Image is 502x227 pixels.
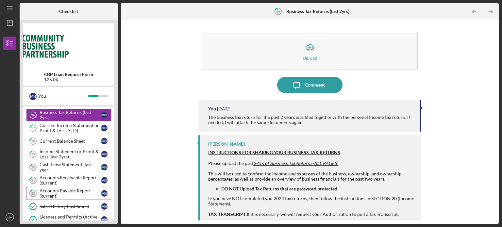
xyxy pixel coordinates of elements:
[101,216,108,223] div: M H
[31,126,35,130] tspan: 17
[221,186,338,191] strong: DO NOT Upload Tax Returns that are password protected.
[40,214,101,225] div: Licenses and Permits (Active or Current)
[208,212,415,217] div: If it is necessary, we will request your Authorization to pull a Tax Transcript.
[29,93,37,100] div: M H
[26,148,111,161] a: 19Income Statement or Profit & Loss (last 2yrs)MH
[101,177,108,184] div: M H
[286,9,349,14] b: Business Tax Returns (last 2yrs)
[31,165,35,170] tspan: 20
[101,112,108,118] div: M H
[40,204,101,209] div: Sales History (last 6mos)
[101,151,108,157] div: M H
[31,152,35,156] tspan: 19
[26,108,111,122] a: 16Business Tax Returns (last 2yrs)MH
[40,149,101,159] div: Income Statement or Profit & Loss (last 2yrs)
[208,196,415,206] div: IF you have NOT completed you 2024 tax returns, then follow the instructions in SECTION 20 (Incom...
[208,106,216,111] div: You
[202,33,418,70] button: Upload
[26,187,111,200] a: 22Accounts Payable Report (current)MH
[44,72,93,77] b: CBP Loan Request Form
[101,164,108,170] div: M H
[31,139,35,143] tspan: 18
[40,175,101,186] div: Accounts Receivable Report (current)
[40,110,101,120] div: Business Tax Returns (last 2yrs)
[101,203,108,210] div: M H
[208,115,413,125] div: The business tax return for the past 2 years was filed together with the personal Income tax retu...
[208,161,415,166] div: Please upload the past
[26,213,111,226] a: Licenses and Permits (Active or Current)MH
[31,113,35,117] tspan: 16
[40,138,101,144] div: Current Balance Sheet
[208,211,247,217] strong: TAX TRANSCRIPT:
[276,9,280,13] tspan: 16
[305,77,325,93] div: Comment
[26,122,111,135] a: 17Current Income Statement or Profit & Loss (YTD)MH
[253,160,338,166] span: 2-Yrs of Business Tax Returns-ALL PAGES.
[208,150,340,155] span: INSTRUCTIONS FOR SHARING YOUR BUSINESS TAX RETURNS
[217,106,231,111] time: 2025-07-18 04:18
[208,171,415,182] div: This will be used to confirm the income and expenses of the business, ownership, and ownership pe...
[26,174,111,187] a: 21Accounts Receivable Report (current)MH
[26,200,111,213] a: Sales History (last 6mos)MH
[40,188,101,199] div: Accounts Payable Report (current)
[40,123,101,133] div: Current Income Statement or Profit & Loss (YTD)
[31,191,35,196] tspan: 22
[31,178,35,183] tspan: 21
[40,162,101,172] div: Cash Flow Statement (last year)
[3,211,16,224] button: MH
[277,77,343,93] button: Comment
[8,216,12,219] text: MH
[208,141,245,147] div: [PERSON_NAME]
[38,90,88,102] div: You
[101,138,108,144] div: M H
[303,56,317,60] div: Upload
[26,161,111,174] a: 20Cash Flow Statement (last year)MH
[23,26,114,65] img: Product logo
[59,9,78,14] b: Checklist
[26,135,111,148] a: 18Current Balance SheetMH
[101,190,108,197] div: M H
[44,77,93,82] div: $25.0K
[101,125,108,131] div: M H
